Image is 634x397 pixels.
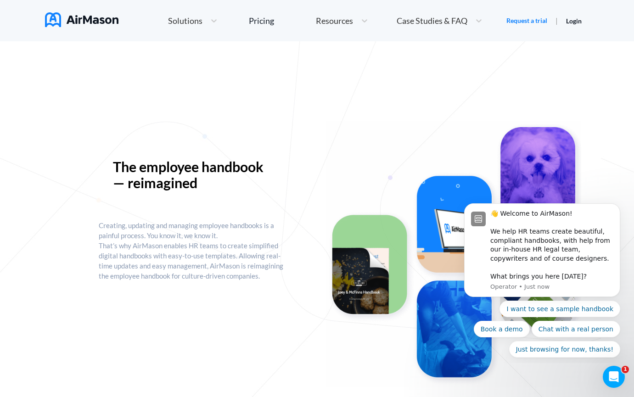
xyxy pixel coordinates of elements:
iframe: Intercom live chat [603,366,625,388]
p: Creating, updating and managing employee handbooks is a painful process. You know it, we know it.... [99,220,288,281]
span: Solutions [168,17,202,25]
span: 1 [622,366,629,373]
a: Request a trial [506,16,547,25]
iframe: Intercom notifications message [450,195,634,363]
span: | [555,16,558,25]
span: Case Studies & FAQ [397,17,467,25]
a: Login [566,17,582,25]
img: AirMason Logo [45,12,118,27]
img: handbook intro [326,121,582,387]
p: The employee handbook — reimagined [113,159,274,191]
span: Resources [316,17,353,25]
a: Pricing [249,12,274,29]
div: Pricing [249,17,274,25]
